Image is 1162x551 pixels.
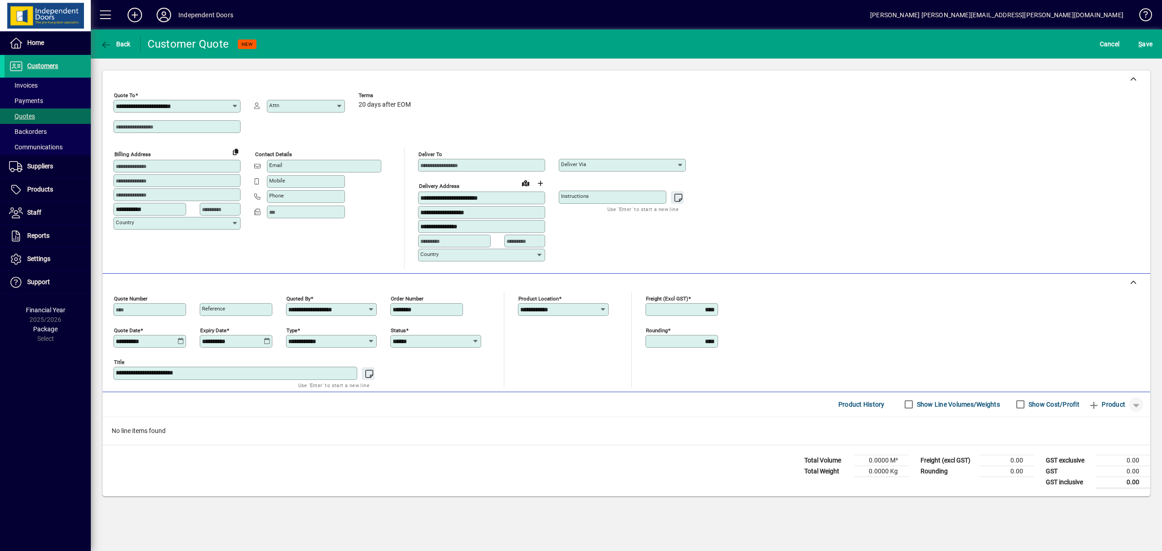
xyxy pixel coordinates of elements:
div: No line items found [103,417,1150,445]
mat-hint: Use 'Enter' to start a new line [607,204,679,214]
span: Package [33,325,58,333]
mat-label: Country [420,251,438,257]
span: Invoices [9,82,38,89]
span: Backorders [9,128,47,135]
button: Choose address [533,176,547,191]
mat-label: Order number [391,295,423,301]
a: Settings [5,248,91,271]
div: Independent Doors [178,8,233,22]
span: Customers [27,62,58,69]
button: Back [98,36,133,52]
a: Support [5,271,91,294]
mat-label: Product location [518,295,559,301]
td: GST [1041,466,1096,477]
td: 0.00 [1096,466,1150,477]
button: Product [1084,396,1130,413]
span: Terms [359,93,413,98]
span: Product [1088,397,1125,412]
mat-label: Deliver To [419,151,442,157]
mat-hint: Use 'Enter' to start a new line [298,380,369,390]
mat-label: Title [114,359,124,365]
a: Staff [5,202,91,224]
mat-label: Quote date [114,327,140,333]
span: Support [27,278,50,285]
mat-label: Status [391,327,406,333]
mat-label: Phone [269,192,284,199]
td: 0.00 [1096,455,1150,466]
span: S [1138,40,1142,48]
mat-label: Rounding [646,327,668,333]
button: Copy to Delivery address [228,144,243,159]
mat-label: Quote number [114,295,148,301]
a: Suppliers [5,155,91,178]
button: Save [1136,36,1155,52]
td: 0.0000 M³ [854,455,909,466]
mat-label: Attn [269,102,279,108]
span: Quotes [9,113,35,120]
td: 0.00 [980,466,1034,477]
button: Profile [149,7,178,23]
td: GST inclusive [1041,477,1096,488]
mat-label: Mobile [269,177,285,184]
span: Suppliers [27,162,53,170]
mat-label: Expiry date [200,327,226,333]
span: Financial Year [26,306,65,314]
a: Payments [5,93,91,108]
mat-label: Type [286,327,297,333]
button: Product History [835,396,888,413]
span: NEW [241,41,253,47]
a: Products [5,178,91,201]
a: Quotes [5,108,91,124]
span: Reports [27,232,49,239]
span: Settings [27,255,50,262]
td: GST exclusive [1041,455,1096,466]
span: Cancel [1100,37,1120,51]
a: Reports [5,225,91,247]
td: 0.0000 Kg [854,466,909,477]
span: 20 days after EOM [359,101,411,108]
a: View on map [518,176,533,190]
mat-label: Deliver via [561,161,586,167]
mat-label: Email [269,162,282,168]
span: Staff [27,209,41,216]
a: Backorders [5,124,91,139]
mat-label: Reference [202,305,225,312]
a: Communications [5,139,91,155]
span: Communications [9,143,63,151]
a: Invoices [5,78,91,93]
span: Back [100,40,131,48]
td: Freight (excl GST) [916,455,980,466]
span: ave [1138,37,1152,51]
a: Knowledge Base [1132,2,1151,31]
button: Cancel [1098,36,1122,52]
div: Customer Quote [148,37,229,51]
mat-label: Country [116,219,134,226]
label: Show Line Volumes/Weights [915,400,1000,409]
td: Total Weight [800,466,854,477]
mat-label: Quote To [114,92,135,98]
span: Home [27,39,44,46]
mat-label: Quoted by [286,295,310,301]
td: Rounding [916,466,980,477]
button: Add [120,7,149,23]
td: 0.00 [980,455,1034,466]
label: Show Cost/Profit [1027,400,1079,409]
div: [PERSON_NAME] [PERSON_NAME][EMAIL_ADDRESS][PERSON_NAME][DOMAIN_NAME] [870,8,1123,22]
span: Product History [838,397,885,412]
a: Home [5,32,91,54]
span: Payments [9,97,43,104]
app-page-header-button: Back [91,36,141,52]
mat-label: Freight (excl GST) [646,295,688,301]
td: 0.00 [1096,477,1150,488]
span: Products [27,186,53,193]
td: Total Volume [800,455,854,466]
mat-label: Instructions [561,193,589,199]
